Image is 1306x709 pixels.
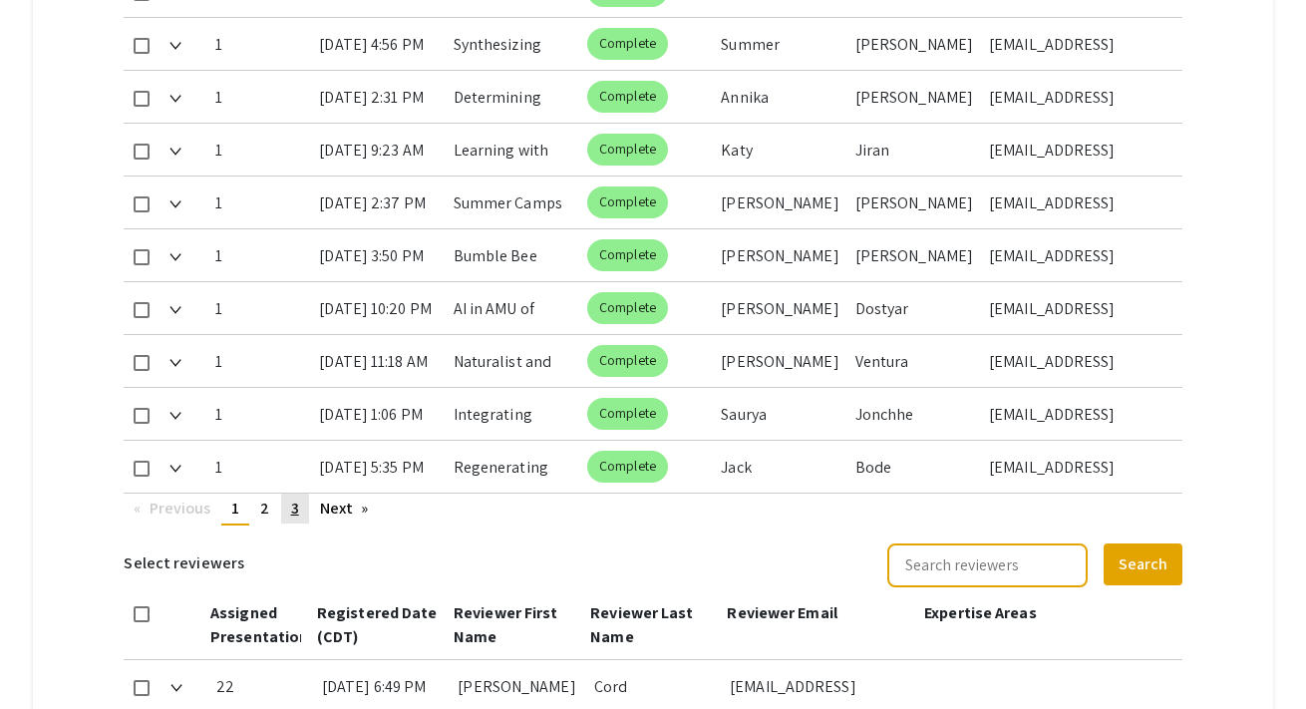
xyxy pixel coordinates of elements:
div: 1 [215,229,304,281]
div: Naturalist and Frontier Farm Coordinator [454,335,571,387]
div: [EMAIL_ADDRESS][DOMAIN_NAME] [989,229,1166,281]
div: [EMAIL_ADDRESS][DOMAIN_NAME] [989,71,1166,123]
div: Jiran [855,124,973,176]
div: 1 [215,71,304,123]
mat-chip: Complete [587,292,668,324]
div: 1 [215,335,304,387]
div: [DATE] 10:20 PM [319,282,437,334]
mat-chip: Complete [587,451,668,483]
div: Jack [721,441,838,493]
span: Reviewer First Name [454,602,557,647]
div: 1 [215,18,304,70]
img: Expand arrow [169,42,181,50]
div: Saurya [721,388,838,440]
div: [PERSON_NAME] [721,282,838,334]
div: [EMAIL_ADDRESS][DOMAIN_NAME] [989,388,1166,440]
div: Bode [855,441,973,493]
img: Expand arrow [169,359,181,367]
div: Katy [721,124,838,176]
span: 2 [260,498,269,519]
div: Dostyar [855,282,973,334]
div: Summer [721,18,838,70]
div: 1 [215,124,304,176]
mat-chip: Complete [587,28,668,60]
div: [PERSON_NAME] [721,177,838,228]
div: AI in AMU of [MEDICAL_DATA] [454,282,571,334]
div: 1 [215,282,304,334]
div: [PERSON_NAME] [855,177,973,228]
span: 3 [291,498,299,519]
div: Learning with Nature: A Summer Spent as a Wolf Ridge Naturalist [454,124,571,176]
input: Search reviewers [887,543,1088,587]
div: Annika [721,71,838,123]
button: Search [1104,543,1182,585]
h6: Select reviewers [124,541,244,585]
span: Expertise Areas [924,602,1037,623]
mat-chip: Complete [587,81,668,113]
div: Bumble Bee Abundance in Northeast [US_STATE][GEOGRAPHIC_DATA] [454,229,571,281]
a: Next page [310,494,379,524]
img: Expand arrow [170,684,182,692]
div: [EMAIL_ADDRESS][DOMAIN_NAME] [989,335,1166,387]
mat-chip: Complete [587,186,668,218]
div: [DATE] 11:18 AM [319,335,437,387]
div: [PERSON_NAME] [855,229,973,281]
span: 1 [231,498,239,519]
mat-chip: Complete [587,398,668,430]
div: [EMAIL_ADDRESS][DOMAIN_NAME] [989,441,1166,493]
div: Integrating Frontend Design and Backend Solutions in Live E-Commerce [454,388,571,440]
div: 1 [215,388,304,440]
span: Previous [150,498,211,519]
div: [DATE] 1:06 PM [319,388,437,440]
div: [EMAIL_ADDRESS][DOMAIN_NAME] [989,124,1166,176]
mat-chip: Complete [587,239,668,271]
div: Regenerating Soil and Community [454,441,571,493]
div: Summer Camps and Conferences Liaison:&nbsp;[PERSON_NAME] - Summer 2025 [454,177,571,228]
div: [PERSON_NAME] [721,229,838,281]
div: [PERSON_NAME] [721,335,838,387]
iframe: Chat [15,619,85,694]
img: Expand arrow [169,412,181,420]
div: [DATE] 2:37 PM [319,177,437,228]
img: Expand arrow [169,253,181,261]
div: Ventura [855,335,973,387]
img: Expand arrow [169,465,181,473]
span: Registered Date (CDT) [317,602,438,647]
span: Assigned Presentations [210,602,316,647]
div: [DATE] 4:56 PM [319,18,437,70]
div: Synthesizing Porous Polymer Microspheres [454,18,571,70]
div: 1 [215,177,304,228]
div: [EMAIL_ADDRESS][DOMAIN_NAME] [989,177,1166,228]
mat-chip: Complete [587,345,668,377]
div: Determining Predators of Eastern Wild Turkey Clutches [454,71,571,123]
span: Reviewer Email [727,602,836,623]
div: [PERSON_NAME] [855,18,973,70]
div: [PERSON_NAME] [855,71,973,123]
div: [DATE] 3:50 PM [319,229,437,281]
div: [DATE] 9:23 AM [319,124,437,176]
div: Jonchhe [855,388,973,440]
div: [DATE] 2:31 PM [319,71,437,123]
div: 1 [215,441,304,493]
img: Expand arrow [169,148,181,156]
div: [EMAIL_ADDRESS][DOMAIN_NAME] [989,18,1166,70]
img: Expand arrow [169,306,181,314]
div: [EMAIL_ADDRESS][DOMAIN_NAME] [989,282,1166,334]
span: Reviewer Last Name [590,602,693,647]
mat-chip: Complete [587,134,668,166]
img: Expand arrow [169,200,181,208]
img: Expand arrow [169,95,181,103]
ul: Pagination [124,494,1181,526]
div: [DATE] 5:35 PM [319,441,437,493]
